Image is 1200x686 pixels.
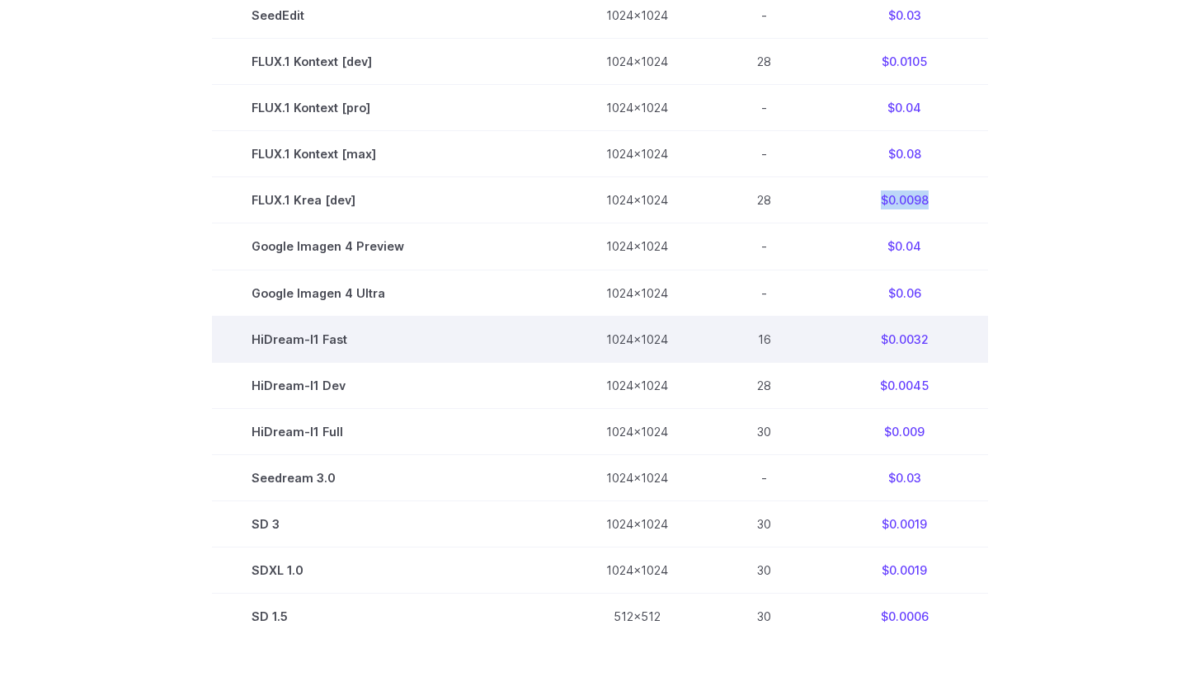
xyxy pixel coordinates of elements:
[212,454,567,500] td: Seedream 3.0
[708,316,821,362] td: 16
[708,547,821,593] td: 30
[821,500,988,547] td: $0.0019
[212,177,567,223] td: FLUX.1 Krea [dev]
[821,408,988,454] td: $0.009
[212,131,567,177] td: FLUX.1 Kontext [max]
[821,316,988,362] td: $0.0032
[708,177,821,223] td: 28
[821,177,988,223] td: $0.0098
[821,547,988,593] td: $0.0019
[567,85,708,131] td: 1024x1024
[567,131,708,177] td: 1024x1024
[212,85,567,131] td: FLUX.1 Kontext [pro]
[821,270,988,316] td: $0.06
[212,362,567,408] td: HiDream-I1 Dev
[212,270,567,316] td: Google Imagen 4 Ultra
[567,39,708,85] td: 1024x1024
[212,408,567,454] td: HiDream-I1 Full
[821,223,988,270] td: $0.04
[212,316,567,362] td: HiDream-I1 Fast
[708,362,821,408] td: 28
[212,547,567,593] td: SDXL 1.0
[708,131,821,177] td: -
[708,500,821,547] td: 30
[708,454,821,500] td: -
[708,270,821,316] td: -
[708,408,821,454] td: 30
[567,270,708,316] td: 1024x1024
[708,39,821,85] td: 28
[567,177,708,223] td: 1024x1024
[567,362,708,408] td: 1024x1024
[567,223,708,270] td: 1024x1024
[821,85,988,131] td: $0.04
[821,131,988,177] td: $0.08
[821,362,988,408] td: $0.0045
[567,593,708,639] td: 512x512
[567,547,708,593] td: 1024x1024
[821,454,988,500] td: $0.03
[567,316,708,362] td: 1024x1024
[708,593,821,639] td: 30
[821,593,988,639] td: $0.0006
[212,223,567,270] td: Google Imagen 4 Preview
[821,39,988,85] td: $0.0105
[212,593,567,639] td: SD 1.5
[567,454,708,500] td: 1024x1024
[708,223,821,270] td: -
[708,85,821,131] td: -
[212,500,567,547] td: SD 3
[567,408,708,454] td: 1024x1024
[567,500,708,547] td: 1024x1024
[212,39,567,85] td: FLUX.1 Kontext [dev]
